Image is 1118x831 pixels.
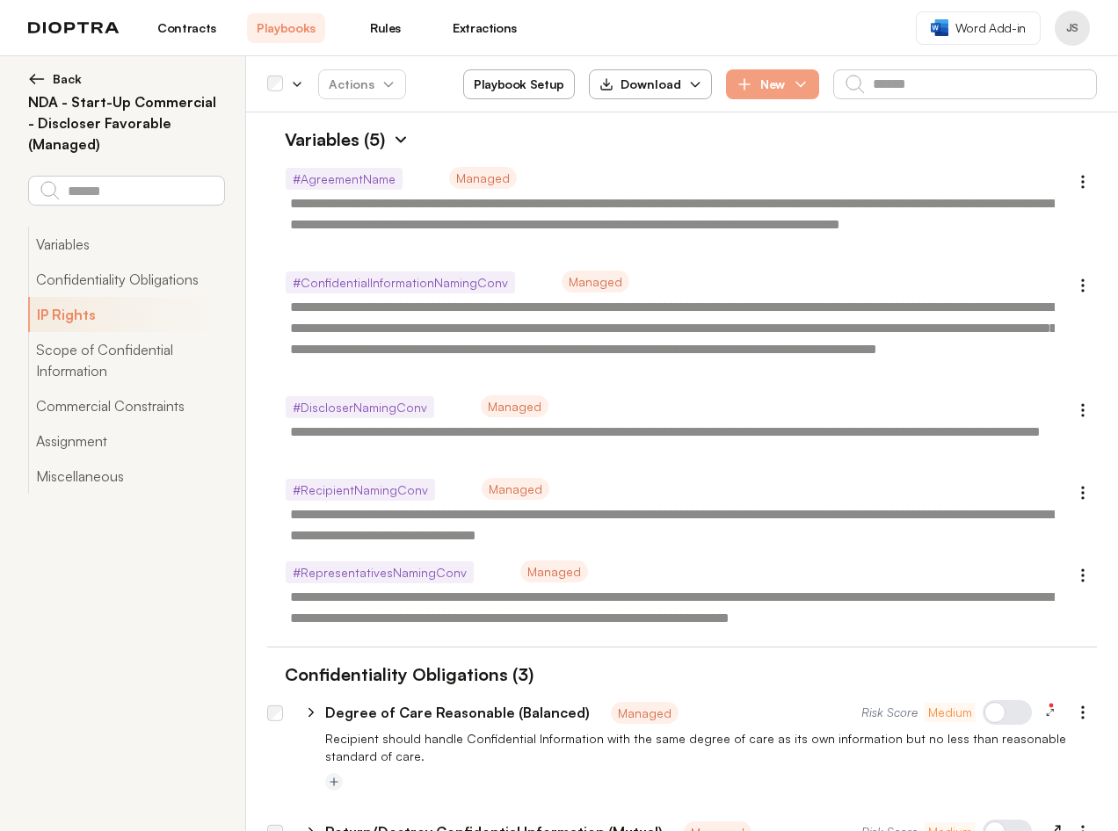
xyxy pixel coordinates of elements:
[28,227,224,262] button: Variables
[916,11,1041,45] a: Word Add-in
[28,332,224,388] button: Scope of Confidential Information
[247,13,325,43] a: Playbooks
[1055,11,1090,46] button: Profile menu
[589,69,712,99] button: Download
[928,704,972,721] span: Medium
[28,91,224,155] h2: NDA - Start-Up Commercial - Discloser Favorable (Managed)
[726,69,819,99] button: New
[267,661,534,688] h1: Confidentiality Obligations (3)
[925,703,976,722] button: Medium
[28,459,224,494] button: Miscellaneous
[1048,702,1055,709] img: 14 feedback items
[267,76,283,92] div: Select all
[28,388,224,423] button: Commercial Constraints
[325,702,590,723] p: Degree of Care Reasonable (Balanced)
[446,13,524,43] a: Extractions
[286,561,474,583] span: # RepresentativesNamingConv
[28,423,224,459] button: Assignment
[28,70,46,88] img: left arrow
[611,702,679,724] span: Managed
[599,76,681,93] div: Download
[481,395,548,417] span: Managed
[449,167,517,189] span: Managed
[28,262,224,297] button: Confidentiality Obligations
[315,69,410,100] span: Actions
[148,13,226,43] a: Contracts
[267,126,385,153] h1: Variables (5)
[28,297,224,332] button: IP Rights
[325,773,343,791] button: Add tag
[286,271,515,293] span: # ConfidentialInformationNamingConv
[520,560,588,582] span: Managed
[931,19,948,36] img: word
[955,19,1026,37] span: Word Add-in
[463,69,575,99] button: Playbook Setup
[286,396,434,418] span: # DiscloserNamingConv
[286,168,403,190] span: # AgreementName
[346,13,425,43] a: Rules
[482,478,549,500] span: Managed
[28,70,224,88] button: Back
[861,704,918,721] span: Risk Score
[28,22,120,34] img: logo
[562,271,629,293] span: Managed
[325,730,1097,765] p: Recipient should handle Confidential Information with the same degree of care as its own informat...
[53,70,82,88] span: Back
[286,479,435,501] span: # RecipientNamingConv
[318,69,406,99] button: Actions
[392,131,410,148] img: Expand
